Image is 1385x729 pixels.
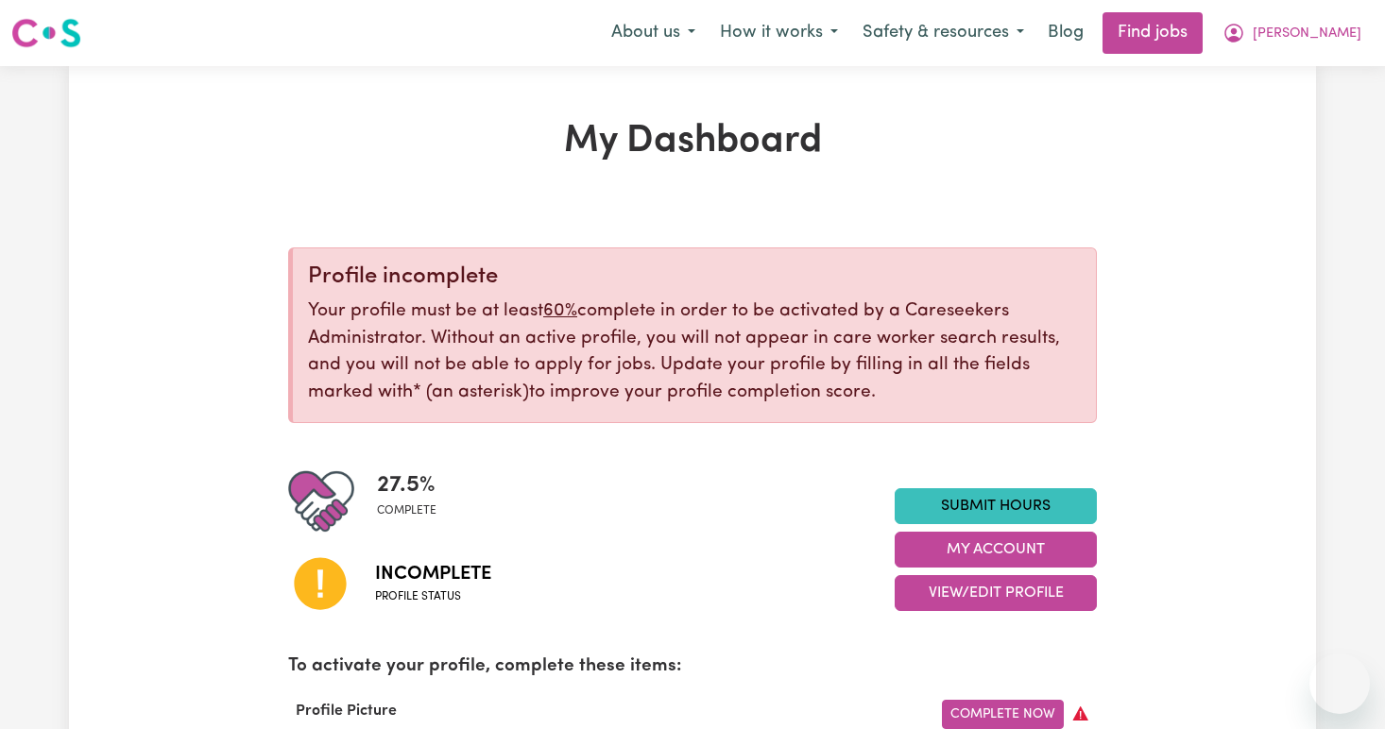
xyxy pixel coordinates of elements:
a: Blog [1036,12,1095,54]
a: Careseekers logo [11,11,81,55]
h1: My Dashboard [288,119,1097,164]
button: How it works [708,13,850,53]
button: My Account [895,532,1097,568]
button: My Account [1210,13,1374,53]
span: Profile status [375,588,491,605]
p: Your profile must be at least complete in order to be activated by a Careseekers Administrator. W... [308,298,1081,407]
button: View/Edit Profile [895,575,1097,611]
button: About us [599,13,708,53]
img: Careseekers logo [11,16,81,50]
span: an asterisk [413,383,529,401]
span: 27.5 % [377,468,436,502]
a: Submit Hours [895,488,1097,524]
iframe: Button to launch messaging window [1309,653,1370,714]
span: Incomplete [375,560,491,588]
button: Safety & resources [850,13,1036,53]
a: Find jobs [1103,12,1203,54]
div: Profile completeness: 27.5% [377,468,452,534]
span: Profile Picture [288,704,404,719]
span: [PERSON_NAME] [1253,24,1361,44]
p: To activate your profile, complete these items: [288,653,1097,681]
span: complete [377,502,436,519]
u: 60% [543,302,577,320]
div: Profile incomplete [308,263,1081,291]
a: Complete Now [942,700,1064,729]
